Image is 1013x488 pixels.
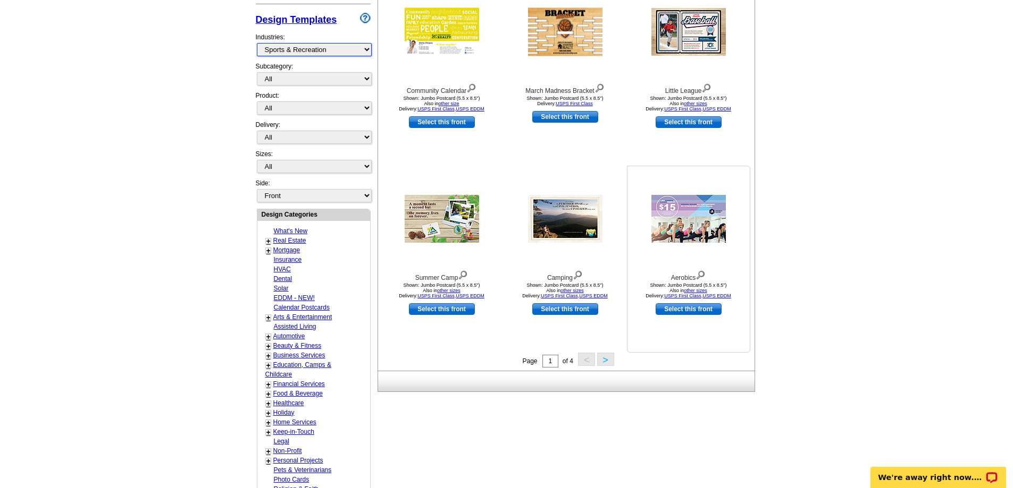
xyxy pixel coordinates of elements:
a: Education, Camps & Childcare [265,361,331,378]
div: Shown: Jumbo Postcard (5.5 x 8.5") Delivery: , [383,96,500,112]
img: design-wizard-help-icon.png [360,13,371,23]
a: USPS First Class [541,293,578,298]
div: Shown: Jumbo Postcard (5.5 x 8.5") Delivery: , [630,96,747,112]
a: Real Estate [273,237,306,244]
a: Arts & Entertainment [273,313,332,321]
span: Also in [423,288,461,293]
a: use this design [656,116,722,128]
div: March Madness Bracket [507,81,624,96]
div: Little League [630,81,747,96]
a: + [266,342,271,350]
img: view design details [595,81,605,93]
a: Financial Services [273,380,325,388]
a: + [266,428,271,436]
span: of 4 [563,357,573,365]
a: What's New [274,227,308,235]
span: Also in [669,288,707,293]
a: Design Templates [256,14,337,25]
a: USPS First Class [664,293,701,298]
a: + [266,418,271,427]
a: USPS EDDM [456,293,484,298]
a: USPS First Class [417,106,455,112]
div: Shown: Jumbo Postcard (5.5 x 8.5") Delivery: , [630,282,747,298]
img: Aerobics [651,195,726,243]
div: Camping [507,268,624,282]
a: Assisted Living [274,323,316,330]
a: EDDM - NEW! [274,294,315,302]
img: view design details [466,81,476,93]
div: Design Categories [257,209,370,219]
span: Also in [669,101,707,106]
div: Shown: Jumbo Postcard (5.5 x 8.5") Delivery: , [383,282,500,298]
a: Calendar Postcards [274,304,330,311]
div: Shown: Jumbo Postcard (5.5 x 8.5") Delivery: , [507,282,624,298]
a: other sizes [560,288,584,293]
a: use this design [532,111,598,123]
a: other sizes [684,101,707,106]
div: Summer Camp [383,268,500,282]
div: Subcategory: [256,62,371,91]
div: Sizes: [256,149,371,178]
a: Personal Projects [273,457,323,464]
a: Insurance [274,256,302,263]
div: Shown: Jumbo Postcard (5.5 x 8.5") Delivery: [507,96,624,106]
span: Also in [424,101,459,106]
a: + [266,447,271,456]
div: Delivery: [256,120,371,149]
a: + [266,313,271,322]
iframe: LiveChat chat widget [864,455,1013,488]
a: + [266,361,271,370]
a: + [266,352,271,360]
a: + [266,390,271,398]
a: Solar [274,285,289,292]
img: view design details [458,268,468,280]
a: + [266,409,271,417]
a: use this design [409,116,475,128]
a: USPS EDDM [579,293,608,298]
a: Business Services [273,352,325,359]
a: Beauty & Fitness [273,342,322,349]
a: use this design [532,303,598,315]
a: HVAC [274,266,291,273]
a: Legal [274,438,289,445]
img: Community Calendar [405,8,479,56]
a: + [266,332,271,341]
a: USPS First Class [417,293,455,298]
a: other sizes [684,288,707,293]
a: use this design [656,303,722,315]
div: Side: [256,178,371,203]
div: Industries: [256,27,371,62]
img: Little League [651,8,726,56]
a: Home Services [273,418,316,426]
img: Summer Camp [405,195,479,243]
button: > [597,353,614,366]
a: + [266,457,271,465]
img: view design details [573,268,583,280]
div: Community Calendar [383,81,500,96]
a: + [266,237,271,245]
img: view design details [701,81,711,93]
a: USPS EDDM [702,293,731,298]
img: view design details [696,268,706,280]
img: Camping [528,195,602,243]
a: use this design [409,303,475,315]
a: Dental [274,275,292,282]
a: Mortgage [273,246,300,254]
span: Page [522,357,537,365]
a: Healthcare [273,399,304,407]
a: Keep-in-Touch [273,428,314,435]
a: other size [438,101,459,106]
a: Holiday [273,409,295,416]
a: Food & Beverage [273,390,323,397]
a: USPS First Class [664,106,701,112]
a: + [266,380,271,389]
a: + [266,399,271,408]
a: + [266,246,271,255]
span: Also in [546,288,584,293]
div: Product: [256,91,371,120]
img: March Madness Bracket [528,8,602,56]
a: Automotive [273,332,305,340]
div: Aerobics [630,268,747,282]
